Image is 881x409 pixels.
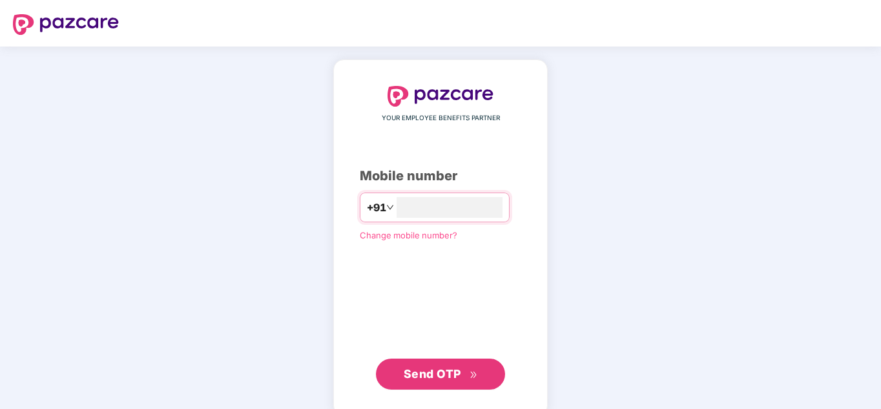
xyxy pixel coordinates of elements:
span: Send OTP [404,367,461,381]
span: down [386,204,394,211]
img: logo [13,14,119,35]
button: Send OTPdouble-right [376,359,505,390]
div: Mobile number [360,166,521,186]
a: Change mobile number? [360,230,457,240]
span: double-right [470,371,478,379]
span: +91 [367,200,386,216]
span: YOUR EMPLOYEE BENEFITS PARTNER [382,113,500,123]
img: logo [388,86,493,107]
